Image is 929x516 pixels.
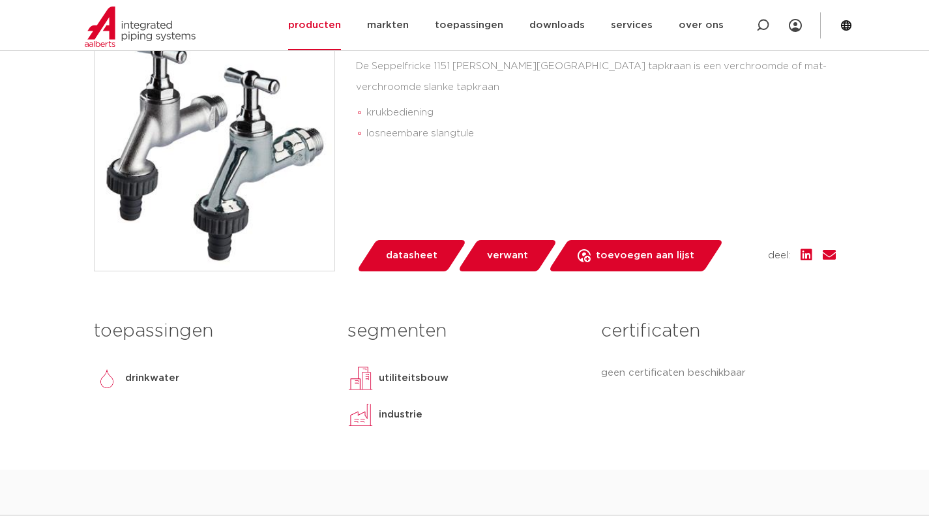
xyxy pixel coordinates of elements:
[347,318,582,344] h3: segmenten
[366,102,836,123] li: krukbediening
[94,318,328,344] h3: toepassingen
[347,365,374,391] img: utiliteitsbouw
[379,407,422,423] p: industrie
[94,365,120,391] img: drinkwater
[596,245,694,266] span: toevoegen aan lijst
[356,240,467,271] a: datasheet
[356,56,836,149] div: De Seppelfricke 1151 [PERSON_NAME][GEOGRAPHIC_DATA] tapkraan is een verchroomde of mat-verchroomd...
[347,402,374,428] img: industrie
[601,365,835,381] p: geen certificaten beschikbaar
[457,240,557,271] a: verwant
[386,245,437,266] span: datasheet
[125,371,179,386] p: drinkwater
[366,123,836,144] li: losneembare slangtule
[768,248,790,264] span: deel:
[379,371,449,386] p: utiliteitsbouw
[487,245,528,266] span: verwant
[601,318,835,344] h3: certificaten
[95,31,334,271] img: Product Image for SF tapkraan krukbediening met slangtule (buitendraad x slangtule)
